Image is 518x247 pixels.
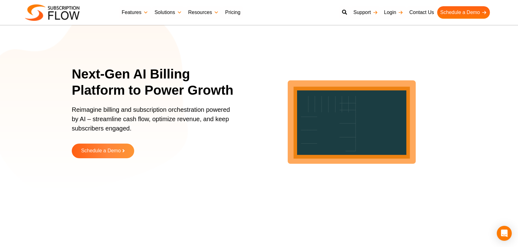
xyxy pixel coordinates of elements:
a: Contact Us [406,6,437,19]
span: Schedule a Demo [81,148,121,154]
a: Solutions [151,6,185,19]
p: Reimagine billing and subscription orchestration powered by AI – streamline cash flow, optimize r... [72,105,234,139]
a: Resources [185,6,222,19]
a: Login [381,6,406,19]
h1: Next-Gen AI Billing Platform to Power Growth [72,66,242,99]
a: Pricing [222,6,243,19]
a: Features [119,6,151,19]
a: Support [350,6,381,19]
img: Subscriptionflow [25,4,80,21]
a: Schedule a Demo [437,6,490,19]
a: Schedule a Demo [72,144,134,158]
div: Open Intercom Messenger [497,226,512,241]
